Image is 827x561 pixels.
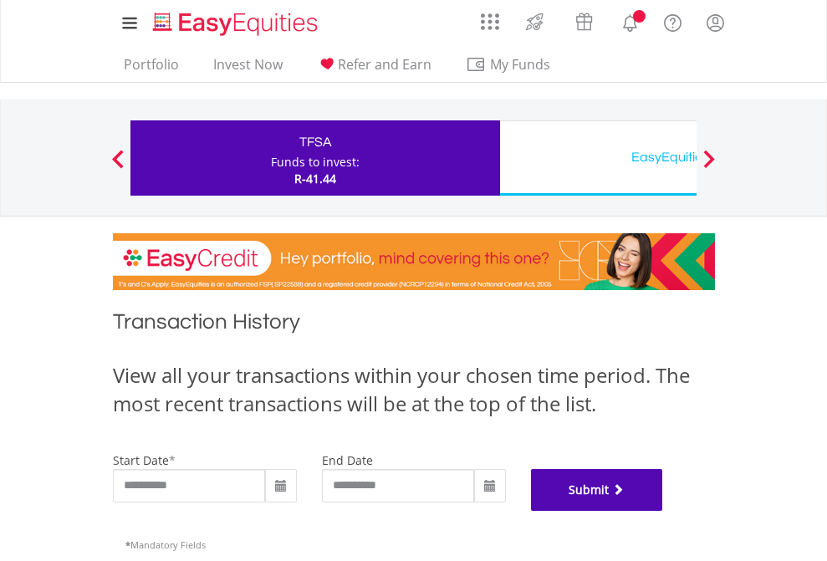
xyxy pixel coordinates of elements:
[294,171,336,186] span: R-41.44
[609,4,651,38] a: Notifications
[559,4,609,35] a: Vouchers
[101,158,135,175] button: Previous
[481,13,499,31] img: grid-menu-icon.svg
[125,538,206,551] span: Mandatory Fields
[113,307,715,344] h1: Transaction History
[113,233,715,290] img: EasyCredit Promotion Banner
[466,54,575,75] span: My Funds
[694,4,737,41] a: My Profile
[207,56,289,82] a: Invest Now
[531,469,663,511] button: Submit
[521,8,549,35] img: thrive-v2.svg
[113,361,715,419] div: View all your transactions within your chosen time period. The most recent transactions will be a...
[113,452,169,468] label: start date
[150,10,324,38] img: EasyEquities_Logo.png
[117,56,186,82] a: Portfolio
[146,4,324,38] a: Home page
[271,154,360,171] div: Funds to invest:
[140,130,490,154] div: TFSA
[692,158,726,175] button: Next
[470,4,510,31] a: AppsGrid
[310,56,438,82] a: Refer and Earn
[570,8,598,35] img: vouchers-v2.svg
[322,452,373,468] label: end date
[651,4,694,38] a: FAQ's and Support
[338,55,431,74] span: Refer and Earn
